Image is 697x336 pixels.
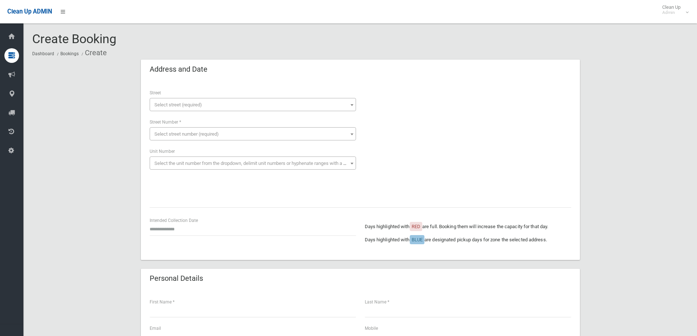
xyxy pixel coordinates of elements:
span: Create Booking [32,31,116,46]
header: Address and Date [141,62,216,76]
span: Select street number (required) [154,131,219,137]
a: Dashboard [32,51,54,56]
span: Clean Up ADMIN [7,8,52,15]
small: Admin [662,10,681,15]
p: Days highlighted with are designated pickup days for zone the selected address. [365,235,571,244]
span: Select the unit number from the dropdown, delimit unit numbers or hyphenate ranges with a comma [154,161,359,166]
span: BLUE [412,237,423,242]
span: Clean Up [659,4,688,15]
span: Select street (required) [154,102,202,107]
a: Bookings [60,51,79,56]
p: Days highlighted with are full. Booking them will increase the capacity for that day. [365,222,571,231]
header: Personal Details [141,271,212,286]
span: RED [412,224,420,229]
li: Create [80,46,107,60]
